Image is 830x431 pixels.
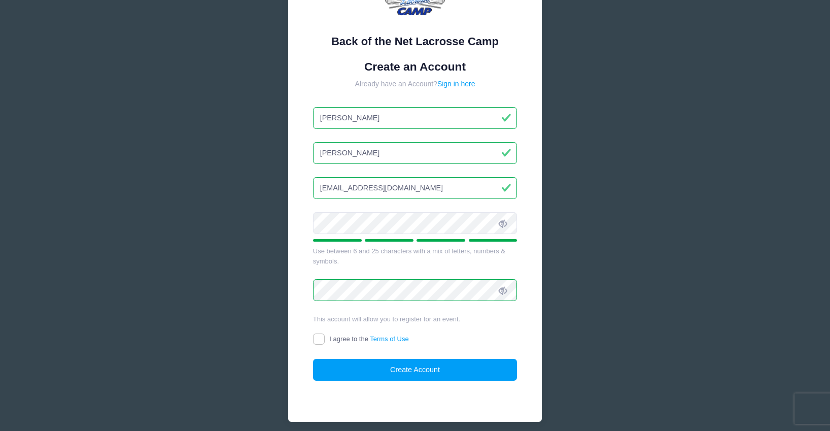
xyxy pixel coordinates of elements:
[313,107,517,129] input: First Name
[313,314,517,324] div: This account will allow you to register for an event.
[313,60,517,74] h1: Create an Account
[437,80,475,88] a: Sign in here
[313,334,325,345] input: I agree to theTerms of Use
[313,142,517,164] input: Last Name
[313,33,517,50] div: Back of the Net Lacrosse Camp
[370,335,409,343] a: Terms of Use
[313,246,517,266] div: Use between 6 and 25 characters with a mix of letters, numbers & symbols.
[313,359,517,381] button: Create Account
[313,79,517,89] div: Already have an Account?
[313,177,517,199] input: Email
[329,335,408,343] span: I agree to the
